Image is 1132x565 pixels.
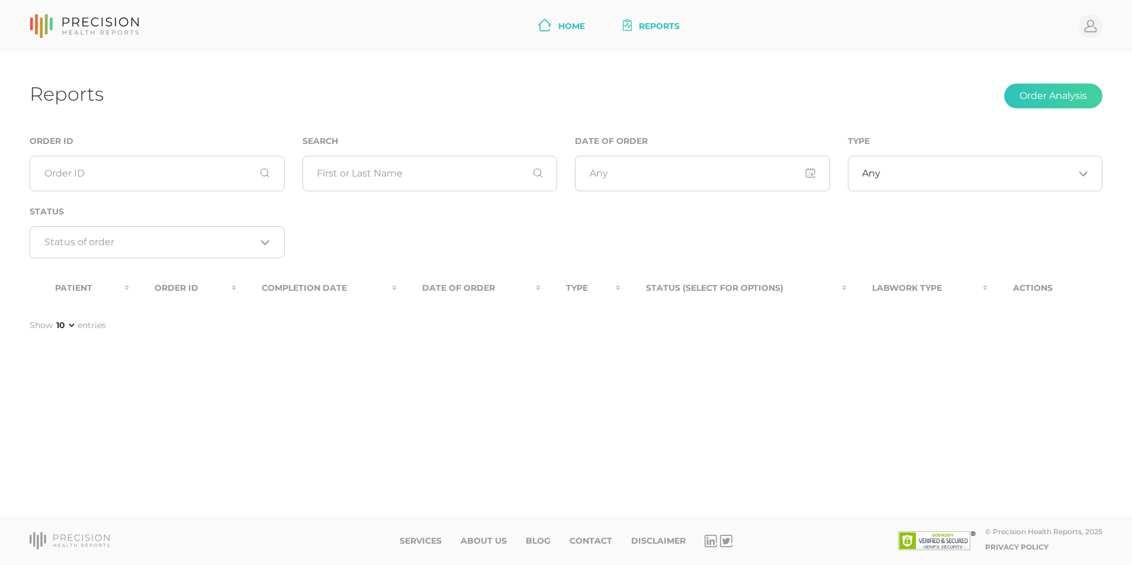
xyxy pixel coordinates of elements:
[30,207,64,217] label: Status
[880,168,1074,179] input: Search for option
[570,536,612,546] a: Contact
[620,275,847,301] th: Status (Select for Options)
[618,15,685,37] a: Reports
[30,82,104,105] h1: Reports
[847,275,987,301] th: Labwork Type
[30,319,106,332] label: Show entries
[44,236,256,248] input: Search for option
[575,136,648,146] label: Date of Order
[303,156,558,191] input: First or Last Name
[461,536,507,546] a: About Us
[30,156,285,191] input: Order ID
[129,275,237,301] th: Order ID
[898,531,976,550] img: SSL site seal - click to verify
[30,275,129,301] th: Patient
[400,536,442,546] a: Services
[862,168,880,179] span: Any
[848,136,870,146] label: Type
[631,536,686,546] a: Disclaimer
[526,536,551,546] a: Blog
[30,226,285,258] div: Search for option
[575,156,830,191] input: Any
[541,275,620,301] th: Type
[985,542,1049,551] a: Privacy Policy
[985,527,1102,536] div: © Precision Health Reports, 2025
[30,136,73,146] label: Order ID
[236,275,396,301] th: Completion Date
[988,275,1102,301] th: Actions
[1004,84,1102,108] button: Order Analysis
[848,156,1103,191] div: Search for option
[397,275,541,301] th: Date Of Order
[533,15,590,37] a: Home
[303,136,338,146] label: Search
[54,319,76,331] select: Showentries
